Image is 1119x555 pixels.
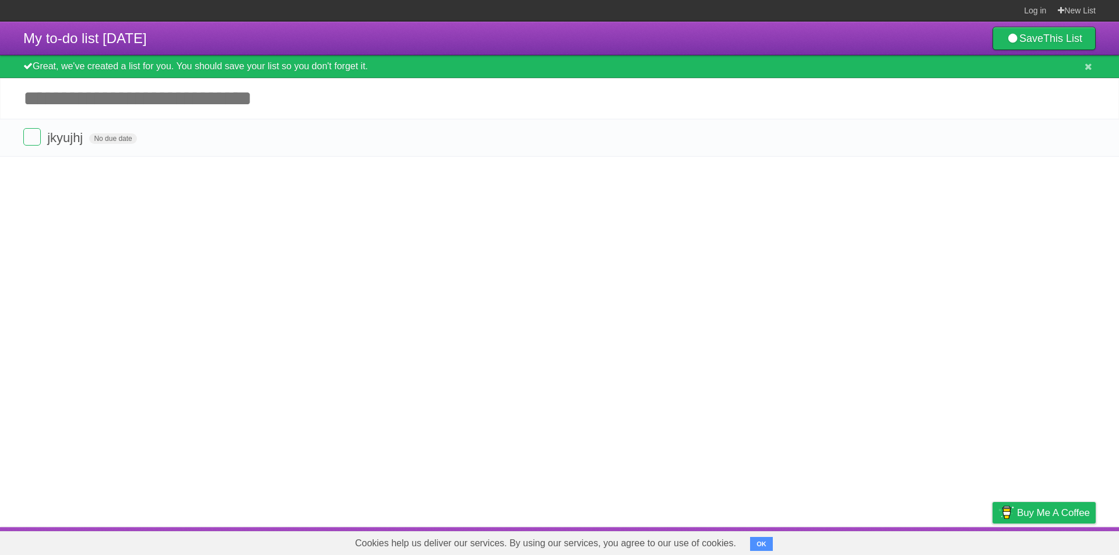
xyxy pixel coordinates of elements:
label: Done [23,128,41,146]
a: Suggest a feature [1022,530,1096,552]
span: Cookies help us deliver our services. By using our services, you agree to our use of cookies. [343,532,748,555]
span: Buy me a coffee [1017,503,1090,523]
span: jkyujhj [47,130,86,145]
span: My to-do list [DATE] [23,30,147,46]
a: Privacy [977,530,1008,552]
a: About [838,530,862,552]
b: This List [1043,33,1082,44]
span: No due date [89,133,136,144]
a: Buy me a coffee [993,502,1096,524]
a: Developers [876,530,923,552]
a: Terms [938,530,963,552]
img: Buy me a coffee [998,503,1014,522]
button: OK [750,537,773,551]
a: SaveThis List [993,27,1096,50]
